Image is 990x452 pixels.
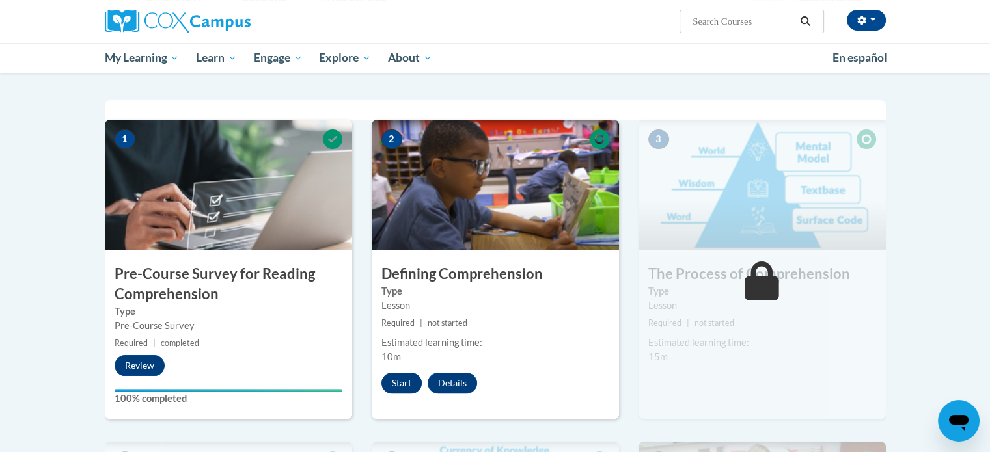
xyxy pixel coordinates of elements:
button: Search [795,14,815,29]
div: Lesson [648,299,876,313]
span: 3 [648,129,669,149]
img: Course Image [372,120,619,250]
iframe: Button to launch messaging window [938,400,980,442]
span: Required [115,338,148,348]
span: completed [161,338,199,348]
span: not started [694,318,734,328]
button: Review [115,355,165,376]
label: Type [381,284,609,299]
input: Search Courses [691,14,795,29]
label: 100% completed [115,392,342,406]
span: not started [428,318,467,328]
div: Estimated learning time: [648,336,876,350]
span: 10m [381,351,401,362]
span: 15m [648,351,668,362]
span: | [420,318,422,328]
div: Your progress [115,389,342,392]
span: En español [832,51,887,64]
span: Learn [196,50,237,66]
div: Pre-Course Survey [115,319,342,333]
span: 2 [381,129,402,149]
a: Learn [187,43,245,73]
img: Course Image [105,120,352,250]
span: Required [381,318,415,328]
button: Details [428,373,477,393]
span: About [388,50,432,66]
span: | [153,338,156,348]
button: Start [381,373,422,393]
h3: The Process of Comprehension [639,264,886,284]
img: Cox Campus [105,10,251,33]
span: Required [648,318,681,328]
span: 1 [115,129,135,149]
h3: Defining Comprehension [372,264,619,284]
span: Explore [319,50,371,66]
a: My Learning [96,43,188,73]
div: Lesson [381,299,609,313]
span: Engage [254,50,303,66]
a: Engage [245,43,311,73]
label: Type [648,284,876,299]
div: Estimated learning time: [381,336,609,350]
span: | [687,318,689,328]
a: En español [824,44,896,72]
label: Type [115,304,342,319]
button: Account Settings [847,10,886,31]
a: Cox Campus [105,10,352,33]
a: Explore [310,43,379,73]
div: Main menu [85,43,905,73]
span: My Learning [104,50,179,66]
h3: Pre-Course Survey for Reading Comprehension [105,264,352,304]
img: Course Image [639,120,886,250]
a: About [379,43,441,73]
